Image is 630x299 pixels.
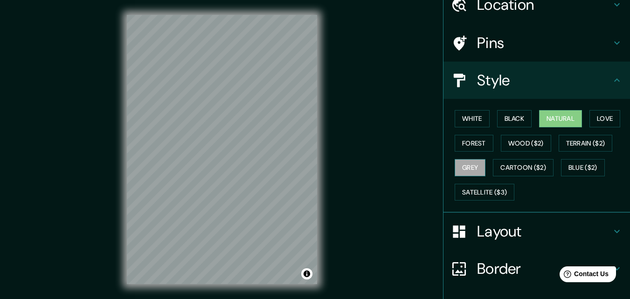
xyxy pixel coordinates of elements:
button: Toggle attribution [301,268,312,279]
h4: Layout [477,222,611,241]
button: Satellite ($3) [455,184,514,201]
button: Black [497,110,532,127]
button: Wood ($2) [501,135,551,152]
h4: Style [477,71,611,90]
button: Love [589,110,620,127]
div: Pins [443,24,630,62]
button: Natural [539,110,582,127]
iframe: Help widget launcher [547,263,620,289]
div: Border [443,250,630,287]
button: Grey [455,159,485,176]
h4: Pins [477,34,611,52]
h4: Border [477,259,611,278]
div: Layout [443,213,630,250]
button: Terrain ($2) [559,135,613,152]
button: Cartoon ($2) [493,159,554,176]
button: Blue ($2) [561,159,605,176]
canvas: Map [127,15,317,284]
button: White [455,110,490,127]
div: Style [443,62,630,99]
button: Forest [455,135,493,152]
